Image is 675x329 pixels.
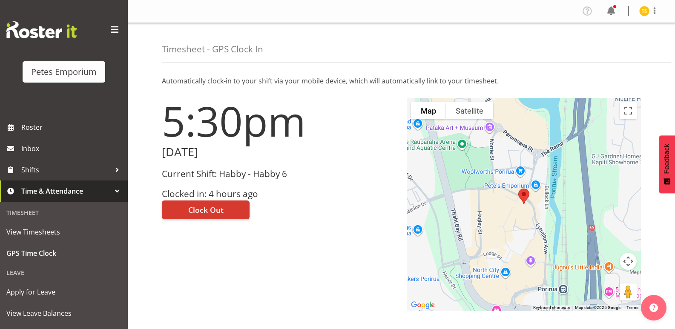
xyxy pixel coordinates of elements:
[21,163,111,176] span: Shifts
[446,102,493,119] button: Show satellite imagery
[620,253,637,270] button: Map camera controls
[2,303,126,324] a: View Leave Balances
[626,305,638,310] a: Terms (opens in new tab)
[31,66,97,78] div: Petes Emporium
[663,144,671,174] span: Feedback
[162,169,396,179] h3: Current Shift: Habby - Habby 6
[21,185,111,197] span: Time & Attendance
[409,300,437,311] img: Google
[2,221,126,243] a: View Timesheets
[620,283,637,300] button: Drag Pegman onto the map to open Street View
[533,305,570,311] button: Keyboard shortcuts
[162,98,396,144] h1: 5:30pm
[162,146,396,159] h2: [DATE]
[6,226,121,238] span: View Timesheets
[6,286,121,298] span: Apply for Leave
[162,76,641,86] p: Automatically clock-in to your shift via your mobile device, which will automatically link to you...
[649,303,658,312] img: help-xxl-2.png
[2,243,126,264] a: GPS Time Clock
[162,44,263,54] h4: Timesheet - GPS Clock In
[659,135,675,193] button: Feedback - Show survey
[21,121,124,134] span: Roster
[2,204,126,221] div: Timesheet
[162,189,396,199] h3: Clocked in: 4 hours ago
[162,200,250,219] button: Clock Out
[2,281,126,303] a: Apply for Leave
[21,142,124,155] span: Inbox
[6,21,77,38] img: Rosterit website logo
[6,247,121,260] span: GPS Time Clock
[639,6,649,16] img: tamara-straker11292.jpg
[411,102,446,119] button: Show street map
[620,102,637,119] button: Toggle fullscreen view
[575,305,621,310] span: Map data ©2025 Google
[2,264,126,281] div: Leave
[188,204,224,215] span: Clock Out
[6,307,121,320] span: View Leave Balances
[409,300,437,311] a: Open this area in Google Maps (opens a new window)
